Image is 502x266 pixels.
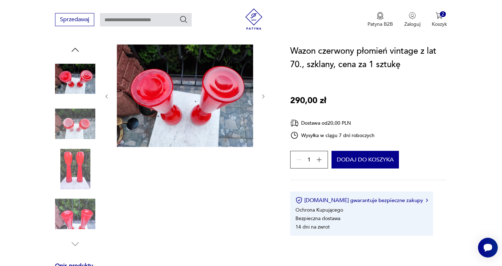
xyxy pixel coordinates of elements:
div: 2 [440,11,446,17]
a: Ikona medaluPatyna B2B [367,12,393,28]
button: Szukaj [179,15,188,24]
li: Ochrona Kupującego [295,207,343,213]
button: Zaloguj [404,12,420,28]
img: Ikona strzałki w prawo [426,199,428,202]
img: Zdjęcie produktu Wazon czerwony płomień vintage z lat 70., szklany, cena za 1 sztukę [55,104,95,144]
button: [DOMAIN_NAME] gwarantuje bezpieczne zakupy [295,197,428,204]
a: Sprzedawaj [55,18,94,23]
button: Patyna B2B [367,12,393,28]
p: Zaloguj [404,21,420,28]
iframe: Smartsupp widget button [478,238,498,258]
img: Ikona koszyka [436,12,443,19]
img: Zdjęcie produktu Wazon czerwony płomień vintage z lat 70., szklany, cena za 1 sztukę [55,59,95,99]
button: Sprzedawaj [55,13,94,26]
li: Bezpieczna dostawa [295,215,340,222]
img: Patyna - sklep z meblami i dekoracjami vintage [243,8,264,30]
img: Ikona dostawy [290,119,299,128]
li: 14 dni na zwrot [295,224,330,230]
button: 2Koszyk [432,12,447,28]
p: Koszyk [432,21,447,28]
img: Zdjęcie produktu Wazon czerwony płomień vintage z lat 70., szklany, cena za 1 sztukę [55,194,95,234]
img: Ikonka użytkownika [409,12,416,19]
img: Ikona medalu [377,12,384,20]
img: Zdjęcie produktu Wazon czerwony płomień vintage z lat 70., szklany, cena za 1 sztukę [117,45,253,147]
div: Dostawa od 20,00 PLN [290,119,375,128]
img: Ikona certyfikatu [295,197,303,204]
h1: Wazon czerwony płomień vintage z lat 70., szklany, cena za 1 sztukę [290,45,447,71]
button: Dodaj do koszyka [331,151,399,169]
p: Patyna B2B [367,21,393,28]
p: 290,00 zł [290,94,326,107]
img: Zdjęcie produktu Wazon czerwony płomień vintage z lat 70., szklany, cena za 1 sztukę [55,149,95,189]
div: Wysyłka w ciągu 7 dni roboczych [290,131,375,140]
span: 1 [307,158,311,162]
